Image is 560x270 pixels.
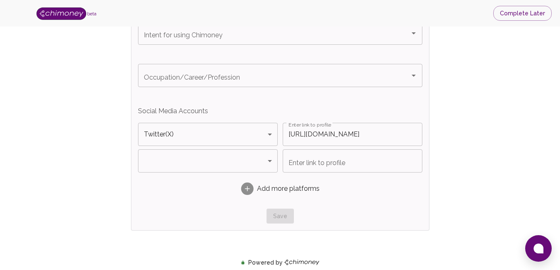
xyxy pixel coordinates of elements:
[525,235,552,262] button: Open chat window
[36,7,86,20] img: Logo
[257,184,320,194] span: Add more platforms
[493,6,552,21] button: Complete Later
[408,70,419,81] button: Open
[138,106,422,116] p: Social Media Accounts
[408,27,419,39] button: Open
[138,149,278,173] div: ​
[87,11,97,16] span: beta
[288,121,331,128] label: Enter link to profile
[138,123,278,146] div: Twitter(X)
